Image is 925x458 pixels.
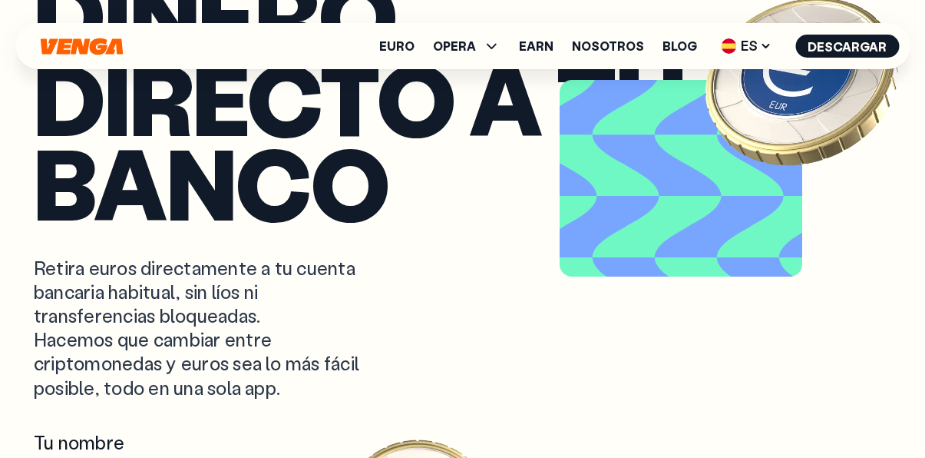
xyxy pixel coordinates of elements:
a: Earn [519,40,553,52]
a: Nosotros [572,40,644,52]
button: Descargar [795,35,899,58]
span: OPERA [433,37,500,55]
span: OPERA [433,40,476,52]
img: flag-es [721,38,736,54]
a: Blog [662,40,697,52]
video: Video background [566,86,796,270]
svg: Inicio [38,38,124,55]
a: Euro [379,40,415,52]
span: ES [715,34,777,58]
p: Retira euros directamente a tu cuenta bancaria habitual, sin líos ni transferencias bloqueadas. H... [34,256,379,400]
